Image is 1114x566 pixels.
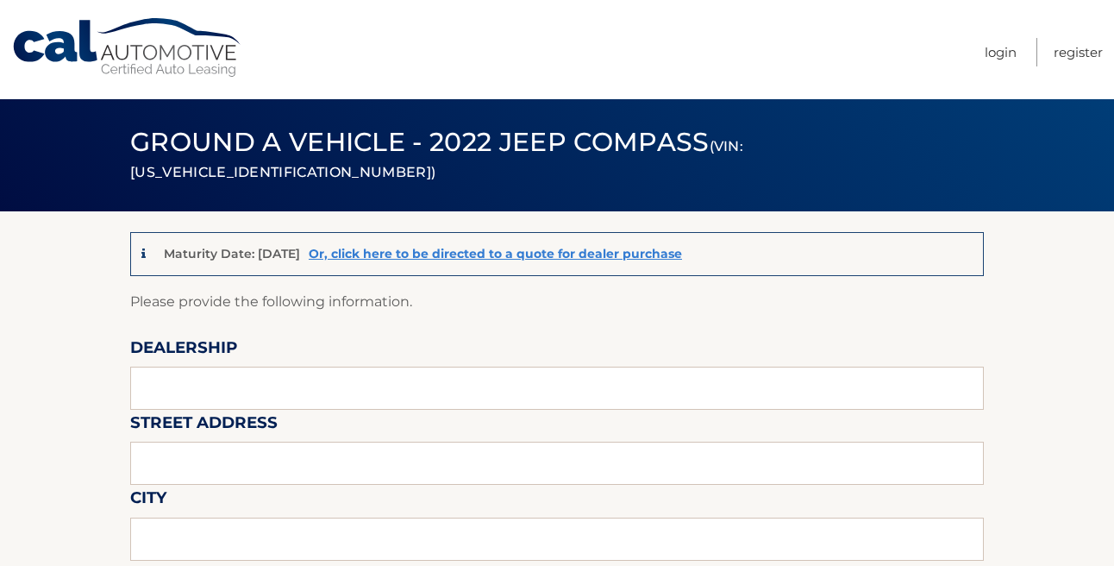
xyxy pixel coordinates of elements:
[164,246,300,261] p: Maturity Date: [DATE]
[130,485,166,517] label: City
[11,17,244,79] a: Cal Automotive
[130,126,743,184] span: Ground a Vehicle - 2022 Jeep Compass
[130,335,237,367] label: Dealership
[130,290,984,314] p: Please provide the following information.
[1054,38,1103,66] a: Register
[985,38,1017,66] a: Login
[309,246,682,261] a: Or, click here to be directed to a quote for dealer purchase
[130,410,278,442] label: Street Address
